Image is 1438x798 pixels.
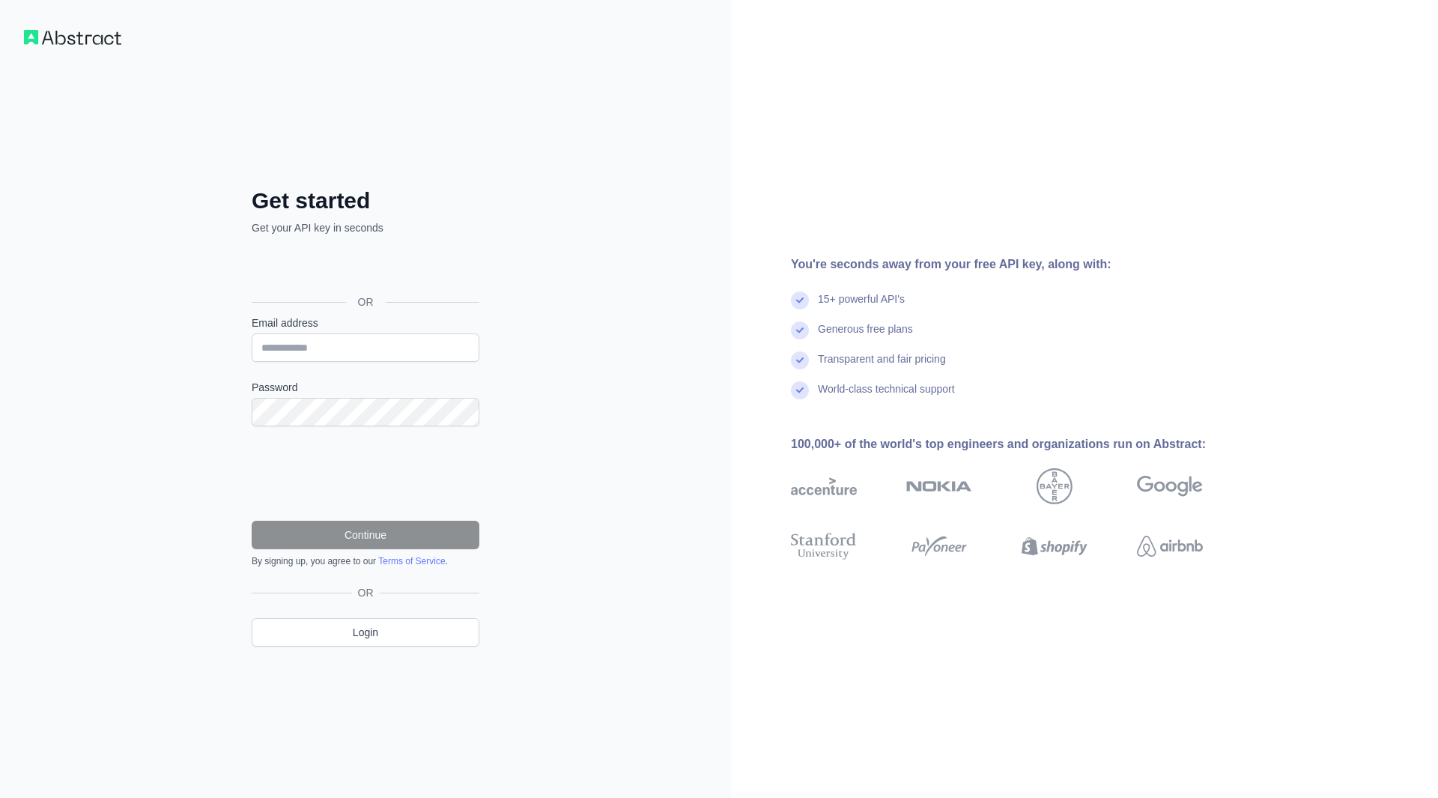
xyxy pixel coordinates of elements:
[906,468,972,504] img: nokia
[1137,530,1203,563] img: airbnb
[252,220,479,235] p: Get your API key in seconds
[252,380,479,395] label: Password
[791,351,809,369] img: check mark
[818,351,946,381] div: Transparent and fair pricing
[1137,468,1203,504] img: google
[791,291,809,309] img: check mark
[1037,468,1073,504] img: bayer
[252,618,479,647] a: Login
[352,585,380,600] span: OR
[252,315,479,330] label: Email address
[252,187,479,214] h2: Get started
[252,444,479,503] iframe: reCAPTCHA
[252,521,479,549] button: Continue
[818,381,955,411] div: World-class technical support
[252,555,479,567] div: By signing up, you agree to our .
[24,30,121,45] img: Workflow
[791,468,857,504] img: accenture
[791,381,809,399] img: check mark
[818,291,905,321] div: 15+ powerful API's
[346,294,386,309] span: OR
[791,530,857,563] img: stanford university
[791,321,809,339] img: check mark
[1022,530,1087,563] img: shopify
[906,530,972,563] img: payoneer
[818,321,913,351] div: Generous free plans
[791,435,1251,453] div: 100,000+ of the world's top engineers and organizations run on Abstract:
[378,556,445,566] a: Terms of Service
[791,256,1251,273] div: You're seconds away from your free API key, along with:
[244,252,484,285] iframe: Sign in with Google Button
